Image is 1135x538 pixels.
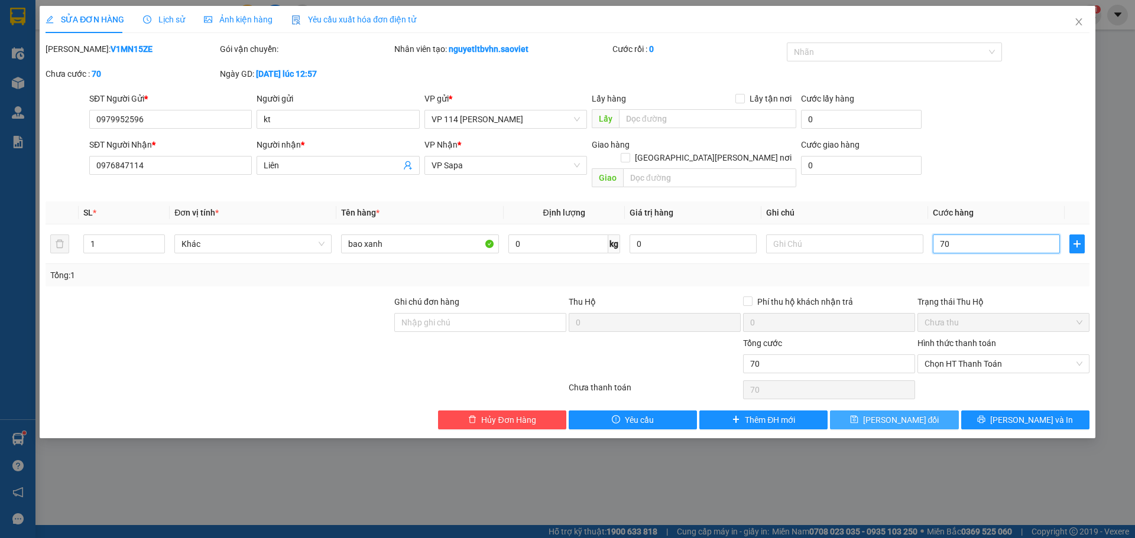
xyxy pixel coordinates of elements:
[933,208,974,217] span: Cước hàng
[801,110,922,129] input: Cước lấy hàng
[850,415,858,425] span: save
[89,138,252,151] div: SĐT Người Nhận
[257,92,419,105] div: Người gửi
[111,44,153,54] b: V1MN15ZE
[449,44,528,54] b: nguyetltbvhn.saoviet
[977,415,985,425] span: printer
[612,415,620,425] span: exclamation-circle
[745,92,796,105] span: Lấy tận nơi
[438,410,566,429] button: deleteHủy Đơn Hàng
[291,15,416,24] span: Yêu cầu xuất hóa đơn điện tử
[256,69,317,79] b: [DATE] lúc 12:57
[394,43,610,56] div: Nhân viên tạo:
[801,94,854,103] label: Cước lấy hàng
[181,235,325,253] span: Khác
[569,410,697,429] button: exclamation-circleYêu cầu
[592,94,626,103] span: Lấy hàng
[174,208,219,217] span: Đơn vị tính
[630,151,796,164] span: [GEOGRAPHIC_DATA][PERSON_NAME] nơi
[761,201,928,224] th: Ghi chú
[801,140,860,149] label: Cước giao hàng
[630,208,673,217] span: Giá trị hàng
[291,15,301,25] img: icon
[961,410,1089,429] button: printer[PERSON_NAME] và In
[46,43,218,56] div: [PERSON_NAME]:
[592,140,630,149] span: Giao hàng
[569,297,596,307] span: Thu Hộ
[592,109,619,128] span: Lấy
[143,15,185,24] span: Lịch sử
[220,43,392,56] div: Gói vận chuyển:
[625,413,654,426] span: Yêu cầu
[917,295,1089,308] div: Trạng thái Thu Hộ
[46,15,54,24] span: edit
[732,415,740,425] span: plus
[743,338,782,348] span: Tổng cước
[204,15,273,24] span: Ảnh kiện hàng
[89,92,252,105] div: SĐT Người Gửi
[990,413,1073,426] span: [PERSON_NAME] và In
[432,156,580,174] span: VP Sapa
[863,413,939,426] span: [PERSON_NAME] đổi
[481,413,536,426] span: Hủy Đơn Hàng
[745,413,795,426] span: Thêm ĐH mới
[50,234,69,253] button: delete
[612,43,784,56] div: Cước rồi :
[567,381,742,402] div: Chưa thanh toán
[917,338,996,348] label: Hình thức thanh toán
[468,415,476,425] span: delete
[1070,239,1084,249] span: plus
[1074,17,1084,27] span: close
[699,410,828,429] button: plusThêm ĐH mới
[1062,6,1095,39] button: Close
[925,355,1082,373] span: Chọn HT Thanh Toán
[1069,234,1085,253] button: plus
[220,67,392,80] div: Ngày GD:
[925,314,1082,331] span: Chưa thu
[341,208,380,217] span: Tên hàng
[766,234,923,253] input: Ghi Chú
[432,110,580,128] span: VP 114 Trần Nhật Duật
[830,410,958,429] button: save[PERSON_NAME] đổi
[753,295,858,308] span: Phí thu hộ khách nhận trả
[143,15,151,24] span: clock-circle
[608,234,620,253] span: kg
[403,161,413,170] span: user-add
[394,297,459,307] label: Ghi chú đơn hàng
[592,168,623,187] span: Giao
[46,15,124,24] span: SỬA ĐƠN HÀNG
[619,109,796,128] input: Dọc đường
[50,269,438,282] div: Tổng: 1
[204,15,212,24] span: picture
[92,69,101,79] b: 70
[257,138,419,151] div: Người nhận
[424,140,458,149] span: VP Nhận
[341,234,498,253] input: VD: Bàn, Ghế
[46,67,218,80] div: Chưa cước :
[83,208,93,217] span: SL
[424,92,587,105] div: VP gửi
[649,44,654,54] b: 0
[543,208,585,217] span: Định lượng
[394,313,566,332] input: Ghi chú đơn hàng
[801,156,922,175] input: Cước giao hàng
[623,168,796,187] input: Dọc đường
